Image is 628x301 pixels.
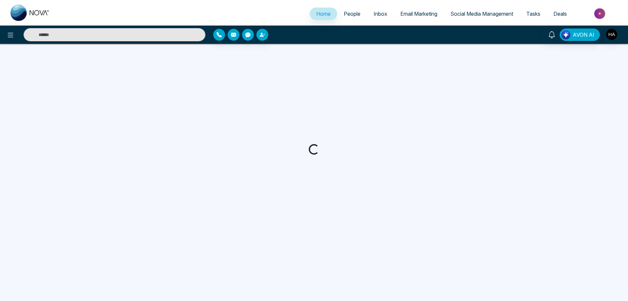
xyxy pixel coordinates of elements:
a: Home [310,8,337,20]
span: Email Marketing [400,10,437,17]
span: People [344,10,360,17]
a: Tasks [520,8,547,20]
img: Market-place.gif [577,6,624,21]
span: Deals [553,10,567,17]
span: Inbox [374,10,387,17]
span: Tasks [526,10,540,17]
span: AVON AI [573,31,594,39]
span: Social Media Management [450,10,513,17]
span: Home [316,10,331,17]
a: Inbox [367,8,394,20]
img: Lead Flow [561,30,570,39]
img: User Avatar [606,29,617,40]
a: Email Marketing [394,8,444,20]
a: Deals [547,8,573,20]
a: People [337,8,367,20]
button: AVON AI [560,28,600,41]
a: Social Media Management [444,8,520,20]
img: Nova CRM Logo [10,5,50,21]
